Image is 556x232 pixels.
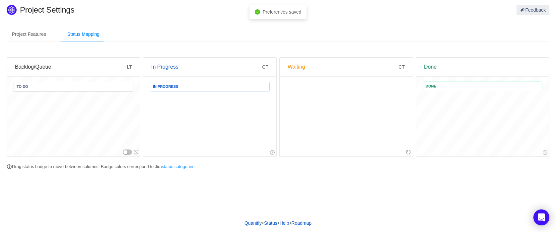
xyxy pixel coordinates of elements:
span: Preferences saved [263,9,302,15]
i: icon: check-circle [255,9,260,15]
span: • [262,220,264,226]
div: Open Intercom Messenger [533,209,549,225]
a: Quantify [244,218,262,228]
i: icon: clock-circle [270,150,275,155]
img: Quantify [7,5,17,15]
span: LT [127,64,132,70]
span: Done [426,85,436,88]
i: icon: stop [543,150,547,155]
div: Status Mapping [62,27,105,42]
span: • [278,220,279,226]
div: In Progress [151,58,262,76]
span: To Do [17,85,28,88]
span: CT [398,64,405,70]
span: In Progress [153,85,178,88]
a: Help [279,218,290,228]
h1: Project Settings [20,5,333,15]
a: Roadmap [291,218,312,228]
a: status categories [162,164,194,169]
a: Status [264,218,278,228]
div: Backlog/Queue [15,58,127,76]
i: icon: stop [134,150,138,154]
div: Project Features [7,27,51,42]
span: CT [262,64,268,70]
div: Waiting [288,58,398,76]
button: Feedback [517,5,549,15]
div: Done [424,58,541,76]
span: • [289,220,291,226]
p: Drag status badge to move between columns. Badge colors correspond to Jira . [7,163,549,170]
